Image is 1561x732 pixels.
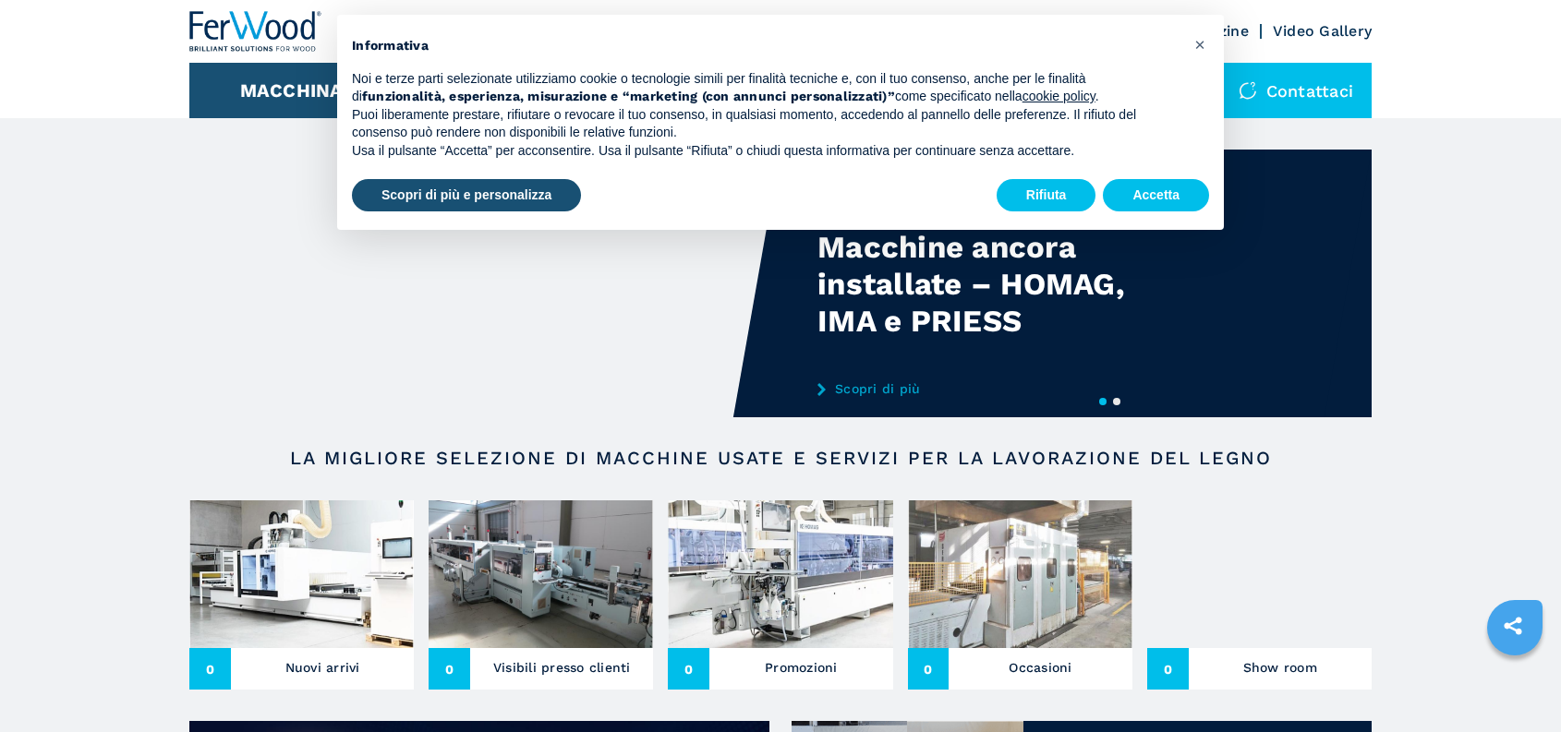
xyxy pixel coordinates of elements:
[285,654,360,680] h3: Nuovi arrivi
[1103,179,1209,212] button: Accetta
[248,447,1313,469] h2: LA MIGLIORE SELEZIONE DI MACCHINE USATE E SERVIZI PER LA LAVORAZIONE DEL LEGNO
[189,500,414,648] img: Nuovi arrivi
[1243,654,1317,680] h3: Show room
[352,70,1180,106] p: Noi e terze parti selezionate utilizziamo cookie o tecnologie simili per finalità tecniche e, con...
[1147,500,1372,690] a: Show room0Show room
[429,500,653,690] a: Visibili presso clienti0Visibili presso clienti
[189,11,322,52] img: Ferwood
[1113,398,1120,405] button: 2
[1023,89,1095,103] a: cookie policy
[997,179,1096,212] button: Rifiuta
[1009,654,1071,680] h3: Occasioni
[1194,33,1205,55] span: ×
[908,500,1132,648] img: Occasioni
[189,500,414,690] a: Nuovi arrivi0Nuovi arrivi
[352,179,581,212] button: Scopri di più e personalizza
[1239,81,1257,100] img: Contattaci
[352,37,1180,55] h2: Informativa
[189,150,780,417] video: Your browser does not support the video tag.
[765,654,838,680] h3: Promozioni
[429,648,470,690] span: 0
[1185,30,1215,59] button: Chiudi questa informativa
[1273,22,1372,40] a: Video Gallery
[1490,603,1536,649] a: sharethis
[668,500,892,648] img: Promozioni
[352,106,1180,142] p: Puoi liberamente prestare, rifiutare o revocare il tuo consenso, in qualsiasi momento, accedendo ...
[908,500,1132,690] a: Occasioni0Occasioni
[668,500,892,690] a: Promozioni0Promozioni
[240,79,363,102] button: Macchinari
[817,381,1180,396] a: Scopri di più
[1099,398,1107,405] button: 1
[908,648,950,690] span: 0
[352,142,1180,161] p: Usa il pulsante “Accetta” per acconsentire. Usa il pulsante “Rifiuta” o chiudi questa informativa...
[493,654,631,680] h3: Visibili presso clienti
[1147,648,1189,690] span: 0
[429,500,653,648] img: Visibili presso clienti
[1482,649,1547,718] iframe: Chat
[189,648,231,690] span: 0
[1220,63,1373,118] div: Contattaci
[362,89,895,103] strong: funzionalità, esperienza, misurazione e “marketing (con annunci personalizzati)”
[668,648,709,690] span: 0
